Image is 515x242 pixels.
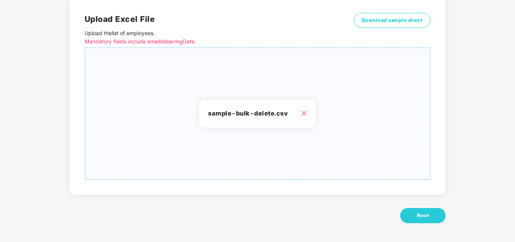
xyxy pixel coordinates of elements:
span: close [301,110,307,116]
p: Upload the list of employees . [85,29,344,46]
p: Mandatory fields include emailId leavingDate. [85,37,344,46]
h2: Upload Excel File [85,13,344,25]
span: Next [417,212,429,219]
span: sample-bulk-delete.csv close [85,48,430,179]
span: Download sample sheet [362,17,423,24]
button: Download sample sheet [354,13,431,28]
h3: sample-bulk-delete.csv [208,109,307,119]
button: Next [400,208,446,223]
